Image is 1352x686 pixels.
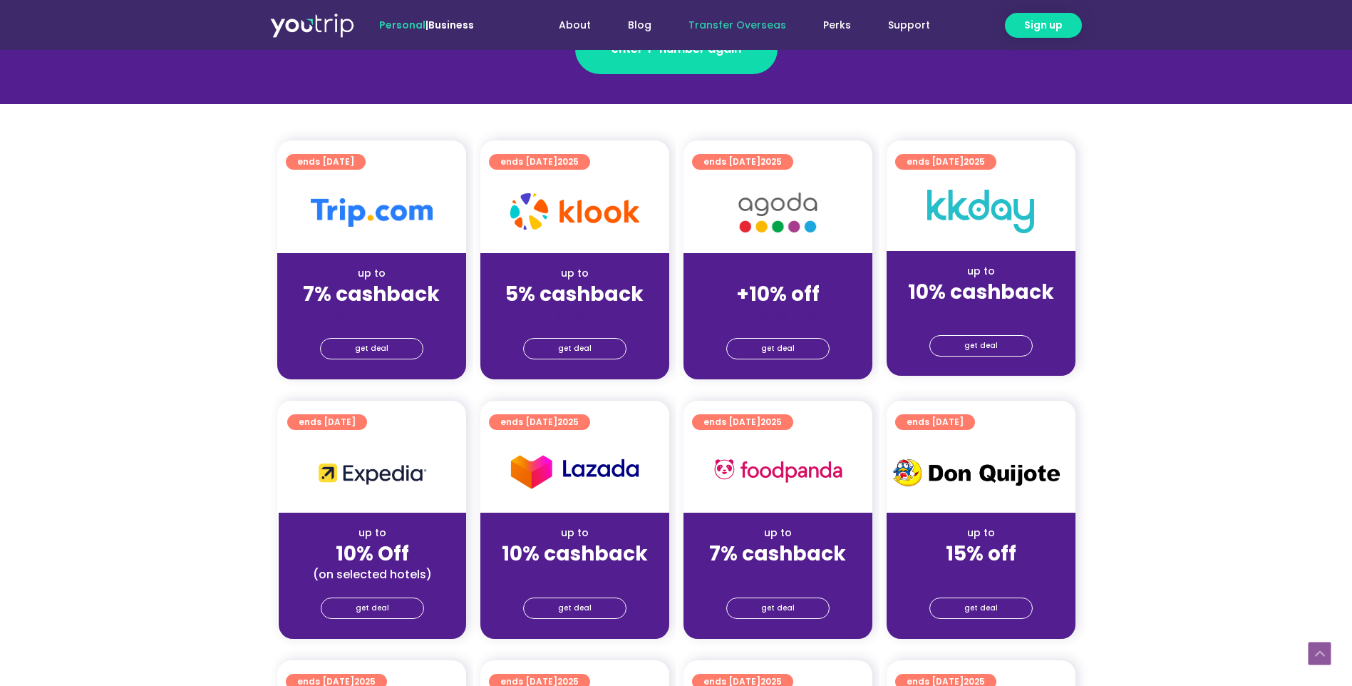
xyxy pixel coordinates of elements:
a: About [540,12,609,39]
a: get deal [321,598,424,619]
strong: 5% cashback [505,280,644,308]
span: 2025 [760,155,782,168]
span: get deal [355,339,388,359]
span: get deal [964,598,998,618]
strong: 7% cashback [709,540,846,568]
span: ends [DATE] [703,154,782,170]
a: Perks [805,12,869,39]
span: get deal [356,598,389,618]
a: Business [428,18,474,32]
span: get deal [761,598,795,618]
a: ends [DATE]2025 [489,414,590,430]
span: Personal [379,18,425,32]
a: ends [DATE]2025 [692,154,793,170]
span: Sign up [1024,18,1063,33]
a: Blog [609,12,670,39]
div: (for stays only) [492,567,658,582]
a: get deal [523,598,626,619]
a: ends [DATE] [286,154,366,170]
span: ends [DATE] [500,154,579,170]
span: 2025 [557,416,579,428]
a: Transfer Overseas [670,12,805,39]
strong: 7% cashback [303,280,440,308]
div: (for stays only) [695,567,861,582]
strong: +10% off [736,280,820,308]
div: up to [898,526,1064,541]
span: get deal [558,598,592,618]
span: 2025 [557,155,579,168]
a: get deal [320,338,423,359]
div: up to [289,266,455,281]
span: 2025 [760,416,782,428]
a: get deal [929,598,1033,619]
a: get deal [929,335,1033,357]
div: (for stays only) [492,307,658,322]
span: ends [DATE] [703,414,782,430]
span: ends [DATE] [500,414,579,430]
a: get deal [523,338,626,359]
a: Sign up [1005,13,1082,38]
div: (for stays only) [898,567,1064,582]
span: ends [DATE] [299,414,356,430]
div: (for stays only) [898,305,1064,320]
div: (on selected hotels) [290,567,455,582]
a: ends [DATE]2025 [895,154,996,170]
strong: 10% Off [336,540,409,568]
div: up to [492,526,658,541]
div: up to [898,264,1064,279]
strong: 15% off [946,540,1016,568]
span: ends [DATE] [907,154,985,170]
a: get deal [726,598,830,619]
span: up to [765,266,791,280]
strong: 10% cashback [908,278,1054,306]
div: up to [290,526,455,541]
span: get deal [558,339,592,359]
a: get deal [726,338,830,359]
a: ends [DATE]2025 [489,154,590,170]
nav: Menu [512,12,949,39]
div: (for stays only) [695,307,861,322]
div: up to [695,526,861,541]
span: | [379,18,474,32]
a: ends [DATE] [895,414,975,430]
a: ends [DATE] [287,414,367,430]
strong: 10% cashback [502,540,648,568]
div: up to [492,266,658,281]
div: (for stays only) [289,307,455,322]
span: get deal [964,336,998,356]
span: ends [DATE] [297,154,354,170]
span: 2025 [964,155,985,168]
span: ends [DATE] [907,414,964,430]
a: Support [869,12,949,39]
span: get deal [761,339,795,359]
a: ends [DATE]2025 [692,414,793,430]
